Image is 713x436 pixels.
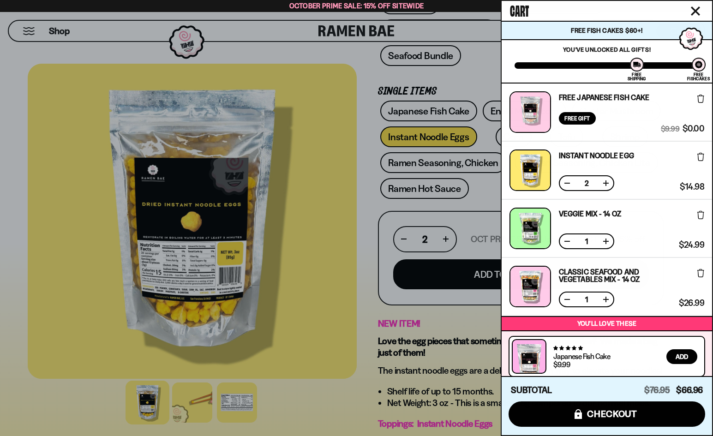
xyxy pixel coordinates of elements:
span: $26.99 [679,299,704,307]
span: $24.99 [679,241,704,249]
span: $66.96 [676,385,703,395]
a: Veggie Mix - 14 OZ [559,210,621,217]
a: Instant Noodle Egg [559,152,634,159]
span: $0.00 [683,125,704,133]
div: $9.99 [553,361,570,368]
span: 4.77 stars [553,345,582,351]
a: Japanese Fish Cake [553,352,610,361]
span: $9.99 [661,125,679,133]
span: Cart [510,0,529,19]
span: 1 [579,296,594,303]
span: $76.95 [644,385,670,395]
span: Add [676,353,688,360]
a: Classic Seafood and Vegetables Mix - 14 OZ [559,268,676,283]
span: October Prime Sale: 15% off Sitewide [289,1,424,10]
p: You've unlocked all gifts! [515,46,699,53]
span: $14.98 [680,183,704,191]
span: 1 [579,238,594,245]
a: Free Japanese Fish Cake [559,94,649,101]
span: Free Fish Cakes $60+! [571,26,642,35]
button: checkout [509,401,705,427]
button: Add [666,349,697,364]
div: Free Fishcakes [687,72,710,81]
div: Free Shipping [628,72,646,81]
span: checkout [587,409,637,419]
h4: Subtotal [511,386,552,395]
p: You’ll love these [504,319,710,328]
button: Close cart [689,4,702,18]
div: Free Gift [559,112,596,125]
span: 2 [579,179,594,187]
